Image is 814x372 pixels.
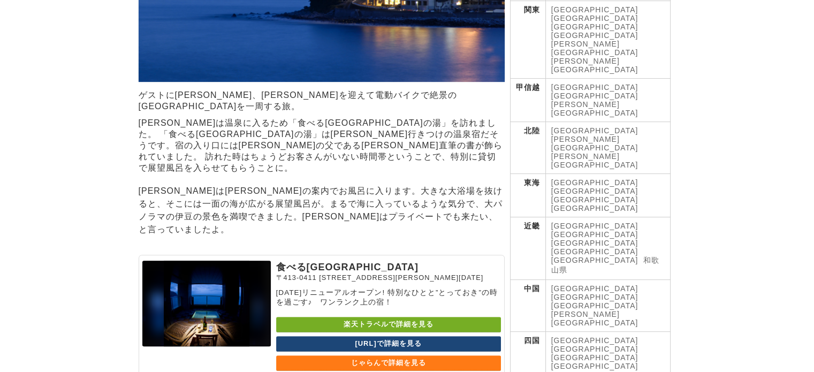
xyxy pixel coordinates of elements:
p: 食べる[GEOGRAPHIC_DATA] [276,261,501,274]
p: [PERSON_NAME]は[PERSON_NAME]の案内でお風呂に入ります。大きな大浴場を抜けると、そこには一面の海が広がる展望風呂が。まるで海に入っているような気分で、大パノラマの伊豆の景... [139,185,505,236]
a: [GEOGRAPHIC_DATA] [551,362,638,370]
a: [PERSON_NAME][GEOGRAPHIC_DATA] [551,310,638,327]
a: [PERSON_NAME][GEOGRAPHIC_DATA] [551,100,638,117]
span: [STREET_ADDRESS][PERSON_NAME][DATE] [319,274,483,282]
a: [GEOGRAPHIC_DATA] [551,31,638,40]
a: [GEOGRAPHIC_DATA] [551,92,638,100]
a: [GEOGRAPHIC_DATA] [551,22,638,31]
th: 北陸 [510,122,545,174]
p: [PERSON_NAME]は温泉に入るため「食べる[GEOGRAPHIC_DATA]の湯」を訪れました。 「食べる[GEOGRAPHIC_DATA]の湯」は[PERSON_NAME]行きつけの温... [139,118,505,174]
a: [PERSON_NAME][GEOGRAPHIC_DATA] [551,152,638,169]
a: [GEOGRAPHIC_DATA] [551,65,638,74]
a: [GEOGRAPHIC_DATA] [551,126,638,135]
a: [URL]で詳細を見る [276,336,501,352]
th: 関東 [510,1,545,79]
a: [GEOGRAPHIC_DATA] [551,239,638,247]
p: [DATE]リニューアルオープン! 特別なひとと”とっておき”の時を過ごす♪ ワンランク上の宿！ [276,288,501,307]
a: [PERSON_NAME][GEOGRAPHIC_DATA] [551,135,638,152]
th: 近畿 [510,217,545,280]
a: [GEOGRAPHIC_DATA] [551,293,638,301]
a: [GEOGRAPHIC_DATA] [551,83,638,92]
a: [GEOGRAPHIC_DATA] [551,14,638,22]
th: 甲信越 [510,79,545,122]
a: [PERSON_NAME][GEOGRAPHIC_DATA] [551,40,638,57]
th: 中国 [510,280,545,332]
a: [GEOGRAPHIC_DATA] [551,5,638,14]
a: [GEOGRAPHIC_DATA] [551,178,638,187]
a: [PERSON_NAME] [551,57,620,65]
a: [GEOGRAPHIC_DATA] [551,195,638,204]
a: [GEOGRAPHIC_DATA] [551,187,638,195]
a: [GEOGRAPHIC_DATA] [551,353,638,362]
a: 楽天トラベルで詳細を見る [276,317,501,332]
a: [GEOGRAPHIC_DATA] [551,256,638,264]
a: [GEOGRAPHIC_DATA] [551,301,638,310]
th: 東海 [510,174,545,217]
img: 食べるお宿 浜の湯 [142,261,271,346]
a: [GEOGRAPHIC_DATA] [551,222,638,230]
span: 〒413-0411 [276,274,317,282]
a: [GEOGRAPHIC_DATA] [551,204,638,212]
a: じゃらんで詳細を見る [276,355,501,371]
a: [GEOGRAPHIC_DATA] [551,284,638,293]
p: ゲストに[PERSON_NAME]、[PERSON_NAME]を迎えて電動バイクで絶景の[GEOGRAPHIC_DATA]を一周する旅。 [139,90,505,112]
a: [GEOGRAPHIC_DATA] [551,230,638,239]
a: [GEOGRAPHIC_DATA] [551,336,638,345]
a: [GEOGRAPHIC_DATA] [551,345,638,353]
a: [GEOGRAPHIC_DATA] [551,247,638,256]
